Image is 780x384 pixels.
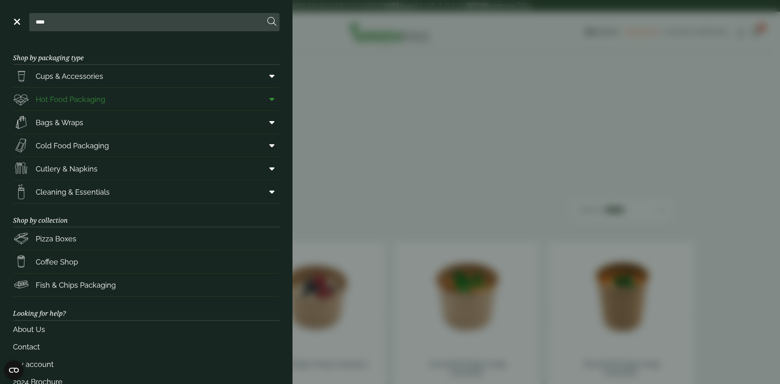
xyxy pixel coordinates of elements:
img: PintNhalf_cup.svg [13,68,29,84]
a: Pizza Boxes [13,227,279,250]
span: Cups & Accessories [36,71,103,82]
h3: Looking for help? [13,297,279,320]
h3: Shop by packaging type [13,41,279,65]
a: Contact [13,338,279,356]
a: Cleaning & Essentials [13,180,279,203]
span: Hot Food Packaging [36,94,105,105]
a: Coffee Shop [13,250,279,273]
span: Cutlery & Napkins [36,163,97,174]
img: HotDrink_paperCup.svg [13,254,29,270]
a: Cold Food Packaging [13,134,279,157]
button: Open CMP widget [4,360,24,380]
img: open-wipe.svg [13,184,29,200]
a: Bags & Wraps [13,111,279,134]
img: Sandwich_box.svg [13,137,29,154]
span: Cleaning & Essentials [36,187,110,197]
a: Hot Food Packaging [13,88,279,111]
img: Pizza_boxes.svg [13,230,29,247]
a: Fish & Chips Packaging [13,273,279,296]
span: Coffee Shop [36,256,78,267]
img: Cutlery.svg [13,161,29,177]
img: Paper_carriers.svg [13,114,29,130]
span: Fish & Chips Packaging [36,280,116,291]
span: Bags & Wraps [36,117,83,128]
img: Deli_box.svg [13,91,29,107]
a: About Us [13,321,279,338]
a: Cutlery & Napkins [13,157,279,180]
h3: Shop by collection [13,204,279,227]
a: Cups & Accessories [13,65,279,87]
span: Cold Food Packaging [36,140,109,151]
img: FishNchip_box.svg [13,277,29,293]
span: Pizza Boxes [36,233,76,244]
a: My account [13,356,279,373]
